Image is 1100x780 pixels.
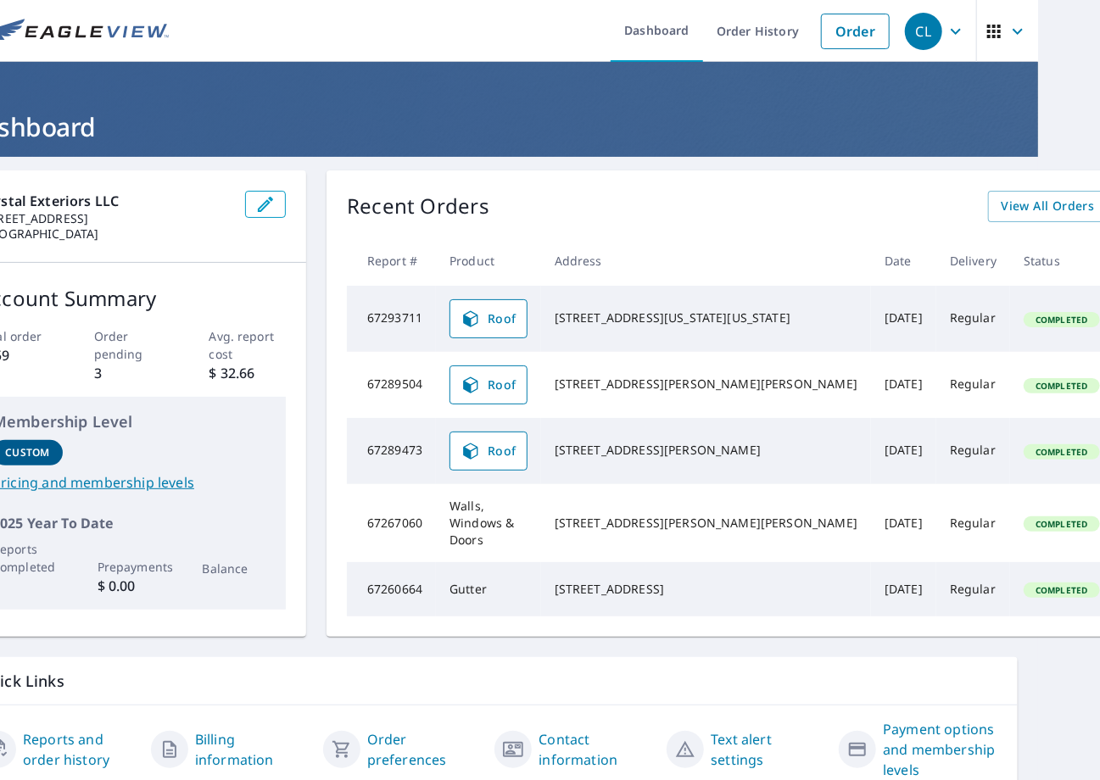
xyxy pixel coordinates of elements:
p: Order pending [94,327,171,363]
td: [DATE] [871,418,936,484]
div: [STREET_ADDRESS][PERSON_NAME] [555,442,857,459]
p: 3 [94,363,171,383]
a: Roof [449,365,528,404]
td: Gutter [436,562,541,616]
span: Completed [1025,314,1097,326]
div: [STREET_ADDRESS][PERSON_NAME][PERSON_NAME] [555,515,857,532]
div: [STREET_ADDRESS][US_STATE][US_STATE] [555,309,857,326]
span: Completed [1025,446,1097,458]
td: [DATE] [871,286,936,352]
p: $ 0.00 [98,576,168,596]
p: Recent Orders [347,191,489,222]
span: Completed [1025,518,1097,530]
span: Roof [461,441,516,461]
th: Report # [347,236,436,286]
div: [STREET_ADDRESS] [555,581,857,598]
td: Regular [936,286,1010,352]
a: Reports and order history [23,729,137,770]
p: $ 32.66 [209,363,287,383]
p: Avg. report cost [209,327,287,363]
p: Custom [5,445,49,460]
td: Regular [936,352,1010,418]
td: Regular [936,418,1010,484]
div: [STREET_ADDRESS][PERSON_NAME][PERSON_NAME] [555,376,857,393]
p: Prepayments [98,558,168,576]
a: Payment options and membership levels [883,719,997,780]
td: Regular [936,562,1010,616]
a: Roof [449,299,528,338]
a: Text alert settings [711,729,825,770]
td: 67293711 [347,286,436,352]
td: Walls, Windows & Doors [436,484,541,562]
td: [DATE] [871,562,936,616]
td: 67289504 [347,352,436,418]
span: Roof [461,309,516,329]
a: Order preferences [367,729,482,770]
p: Balance [203,560,273,577]
span: View All Orders [1002,196,1095,217]
span: Completed [1025,584,1097,596]
a: Contact information [539,729,653,770]
div: CL [905,13,942,50]
th: Address [541,236,871,286]
a: Order [821,14,890,49]
td: 67267060 [347,484,436,562]
td: 67260664 [347,562,436,616]
a: Roof [449,432,528,471]
th: Date [871,236,936,286]
th: Product [436,236,541,286]
td: [DATE] [871,352,936,418]
td: Regular [936,484,1010,562]
span: Roof [461,375,516,395]
td: [DATE] [871,484,936,562]
a: Billing information [195,729,310,770]
span: Completed [1025,380,1097,392]
td: 67289473 [347,418,436,484]
th: Delivery [936,236,1010,286]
